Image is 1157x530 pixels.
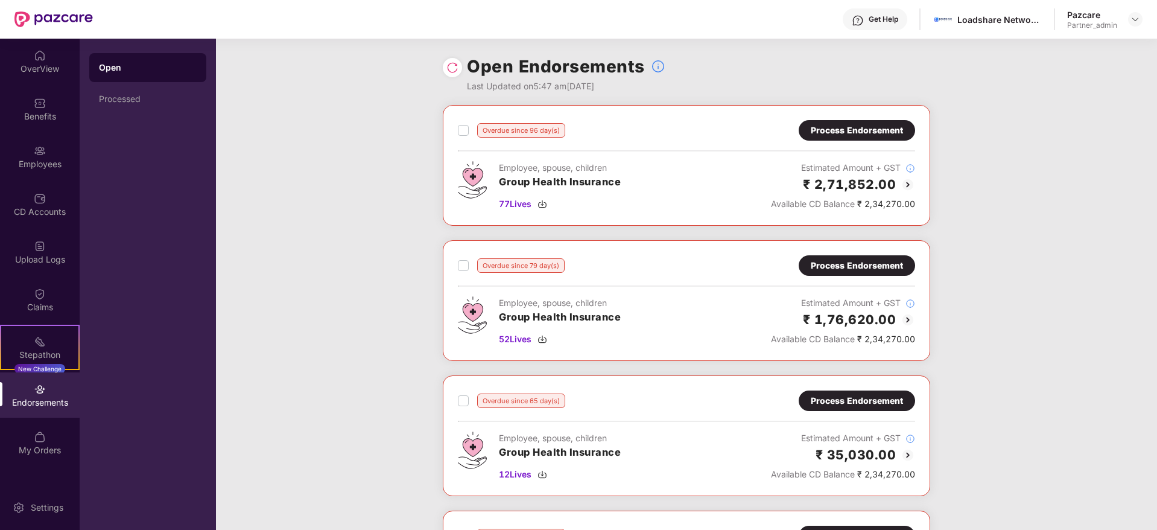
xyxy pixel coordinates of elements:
[771,334,855,344] span: Available CD Balance
[34,240,46,252] img: svg+xml;base64,PHN2ZyBpZD0iVXBsb2FkX0xvZ3MiIGRhdGEtbmFtZT0iVXBsb2FkIExvZ3MiIHhtbG5zPSJodHRwOi8vd3...
[477,258,565,273] div: Overdue since 79 day(s)
[499,333,531,346] span: 52 Lives
[901,177,915,192] img: svg+xml;base64,PHN2ZyBpZD0iQmFjay0yMHgyMCIgeG1sbnM9Imh0dHA6Ly93d3cudzMub3JnLzIwMDAvc3ZnIiB3aWR0aD...
[537,199,547,209] img: svg+xml;base64,PHN2ZyBpZD0iRG93bmxvYWQtMzJ4MzIiIHhtbG5zPSJodHRwOi8vd3d3LnczLm9yZy8yMDAwL3N2ZyIgd2...
[499,174,621,190] h3: Group Health Insurance
[499,310,621,325] h3: Group Health Insurance
[651,59,665,74] img: svg+xml;base64,PHN2ZyBpZD0iSW5mb18tXzMyeDMyIiBkYXRhLW5hbWU9IkluZm8gLSAzMngzMiIgeG1sbnM9Imh0dHA6Ly...
[934,11,952,28] img: 1629197545249.jpeg
[816,445,896,465] h2: ₹ 35,030.00
[901,313,915,327] img: svg+xml;base64,PHN2ZyBpZD0iQmFjay0yMHgyMCIgeG1sbnM9Imh0dHA6Ly93d3cudzMub3JnLzIwMDAvc3ZnIiB3aWR0aD...
[99,62,197,74] div: Open
[99,94,197,104] div: Processed
[499,161,621,174] div: Employee, spouse, children
[34,383,46,395] img: svg+xml;base64,PHN2ZyBpZD0iRW5kb3JzZW1lbnRzIiB4bWxucz0iaHR0cDovL3d3dy53My5vcmcvMjAwMC9zdmciIHdpZH...
[477,123,565,138] div: Overdue since 96 day(s)
[458,296,487,334] img: svg+xml;base64,PHN2ZyB4bWxucz0iaHR0cDovL3d3dy53My5vcmcvMjAwMC9zdmciIHdpZHRoPSI0Ny43MTQiIGhlaWdodD...
[901,448,915,462] img: svg+xml;base64,PHN2ZyBpZD0iQmFjay0yMHgyMCIgeG1sbnM9Imh0dHA6Ly93d3cudzMub3JnLzIwMDAvc3ZnIiB3aWR0aD...
[1067,21,1117,30] div: Partner_admin
[467,53,645,80] h1: Open Endorsements
[1067,9,1117,21] div: Pazcare
[811,259,903,272] div: Process Endorsement
[905,434,915,444] img: svg+xml;base64,PHN2ZyBpZD0iSW5mb18tXzMyeDMyIiBkYXRhLW5hbWU9IkluZm8gLSAzMngzMiIgeG1sbnM9Imh0dHA6Ly...
[477,394,565,408] div: Overdue since 65 day(s)
[771,333,915,346] div: ₹ 2,34,270.00
[14,364,65,374] div: New Challenge
[771,161,915,174] div: Estimated Amount + GST
[771,199,855,209] span: Available CD Balance
[499,468,531,481] span: 12 Lives
[537,470,547,479] img: svg+xml;base64,PHN2ZyBpZD0iRG93bmxvYWQtMzJ4MzIiIHhtbG5zPSJodHRwOi8vd3d3LnczLm9yZy8yMDAwL3N2ZyIgd2...
[852,14,864,27] img: svg+xml;base64,PHN2ZyBpZD0iSGVscC0zMngzMiIgeG1sbnM9Imh0dHA6Ly93d3cudzMub3JnLzIwMDAvc3ZnIiB3aWR0aD...
[803,310,896,330] h2: ₹ 1,76,620.00
[458,432,487,469] img: svg+xml;base64,PHN2ZyB4bWxucz0iaHR0cDovL3d3dy53My5vcmcvMjAwMC9zdmciIHdpZHRoPSI0Ny43MTQiIGhlaWdodD...
[1130,14,1140,24] img: svg+xml;base64,PHN2ZyBpZD0iRHJvcGRvd24tMzJ4MzIiIHhtbG5zPSJodHRwOi8vd3d3LnczLm9yZy8yMDAwL3N2ZyIgd2...
[34,97,46,109] img: svg+xml;base64,PHN2ZyBpZD0iQmVuZWZpdHMiIHhtbG5zPSJodHRwOi8vd3d3LnczLm9yZy8yMDAwL3N2ZyIgd2lkdGg9Ij...
[771,197,915,211] div: ₹ 2,34,270.00
[869,14,898,24] div: Get Help
[771,469,855,479] span: Available CD Balance
[34,288,46,300] img: svg+xml;base64,PHN2ZyBpZD0iQ2xhaW0iIHhtbG5zPSJodHRwOi8vd3d3LnczLm9yZy8yMDAwL3N2ZyIgd2lkdGg9IjIwIi...
[499,296,621,310] div: Employee, spouse, children
[458,161,487,199] img: svg+xml;base64,PHN2ZyB4bWxucz0iaHR0cDovL3d3dy53My5vcmcvMjAwMC9zdmciIHdpZHRoPSI0Ny43MTQiIGhlaWdodD...
[34,431,46,443] img: svg+xml;base64,PHN2ZyBpZD0iTXlfT3JkZXJzIiBkYXRhLW5hbWU9Ik15IE9yZGVycyIgeG1sbnM9Imh0dHA6Ly93d3cudz...
[771,468,915,481] div: ₹ 2,34,270.00
[499,197,531,211] span: 77 Lives
[811,394,903,407] div: Process Endorsement
[537,334,547,344] img: svg+xml;base64,PHN2ZyBpZD0iRG93bmxvYWQtMzJ4MzIiIHhtbG5zPSJodHRwOi8vd3d3LnczLm9yZy8yMDAwL3N2ZyIgd2...
[27,502,67,514] div: Settings
[34,145,46,157] img: svg+xml;base64,PHN2ZyBpZD0iRW1wbG95ZWVzIiB4bWxucz0iaHR0cDovL3d3dy53My5vcmcvMjAwMC9zdmciIHdpZHRoPS...
[13,502,25,514] img: svg+xml;base64,PHN2ZyBpZD0iU2V0dGluZy0yMHgyMCIgeG1sbnM9Imh0dHA6Ly93d3cudzMub3JnLzIwMDAvc3ZnIiB3aW...
[811,124,903,137] div: Process Endorsement
[14,11,93,27] img: New Pazcare Logo
[34,49,46,62] img: svg+xml;base64,PHN2ZyBpZD0iSG9tZSIgeG1sbnM9Imh0dHA6Ly93d3cudzMub3JnLzIwMDAvc3ZnIiB3aWR0aD0iMjAiIG...
[803,174,896,194] h2: ₹ 2,71,852.00
[34,193,46,205] img: svg+xml;base64,PHN2ZyBpZD0iQ0RfQWNjb3VudHMiIGRhdGEtbmFtZT0iQ0QgQWNjb3VudHMiIHhtbG5zPSJodHRwOi8vd3...
[467,80,665,93] div: Last Updated on 5:47 am[DATE]
[499,445,621,461] h3: Group Health Insurance
[34,336,46,348] img: svg+xml;base64,PHN2ZyB4bWxucz0iaHR0cDovL3d3dy53My5vcmcvMjAwMC9zdmciIHdpZHRoPSIyMSIgaGVpZ2h0PSIyMC...
[771,296,915,310] div: Estimated Amount + GST
[905,299,915,308] img: svg+xml;base64,PHN2ZyBpZD0iSW5mb18tXzMyeDMyIiBkYXRhLW5hbWU9IkluZm8gLSAzMngzMiIgeG1sbnM9Imh0dHA6Ly...
[957,14,1042,25] div: Loadshare Networks Pvt Ltd
[1,349,78,361] div: Stepathon
[499,432,621,445] div: Employee, spouse, children
[771,432,915,445] div: Estimated Amount + GST
[446,62,458,74] img: svg+xml;base64,PHN2ZyBpZD0iUmVsb2FkLTMyeDMyIiB4bWxucz0iaHR0cDovL3d3dy53My5vcmcvMjAwMC9zdmciIHdpZH...
[905,164,915,173] img: svg+xml;base64,PHN2ZyBpZD0iSW5mb18tXzMyeDMyIiBkYXRhLW5hbWU9IkluZm8gLSAzMngzMiIgeG1sbnM9Imh0dHA6Ly...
